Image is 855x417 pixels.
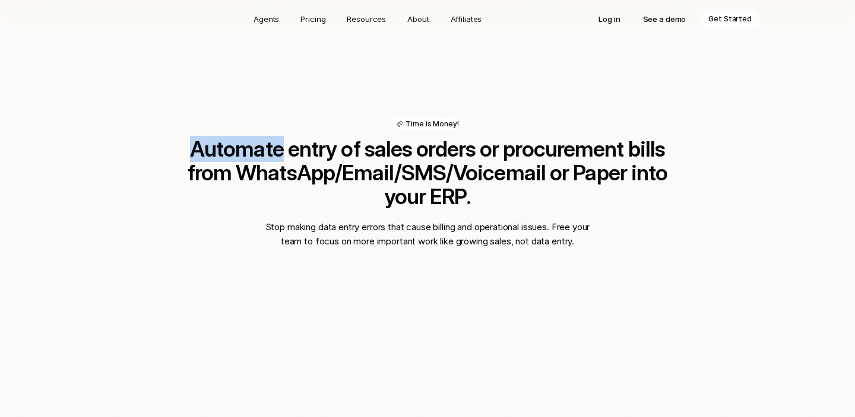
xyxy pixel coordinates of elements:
[300,13,325,25] p: Pricing
[635,9,695,28] a: See a demo
[246,9,286,28] a: Agents
[598,13,620,25] p: Log in
[406,119,458,129] p: Time is Money!
[347,13,386,25] p: Resources
[400,9,436,28] a: About
[444,9,489,28] a: Affiliates
[451,13,482,25] p: Affiliates
[407,13,429,25] p: About
[700,9,760,28] a: Get Started
[590,9,628,28] a: Log in
[708,13,752,25] p: Get Started
[261,220,594,249] p: Stop making data entry errors that cause billing and operational issues. Free your team to focus ...
[254,13,279,25] p: Agents
[340,9,393,28] a: Resources
[293,9,332,28] a: Pricing
[166,137,689,208] h2: Automate entry of sales orders or procurement bills from WhatsApp/Email/SMS/Voicemail or Paper in...
[643,13,686,25] p: See a demo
